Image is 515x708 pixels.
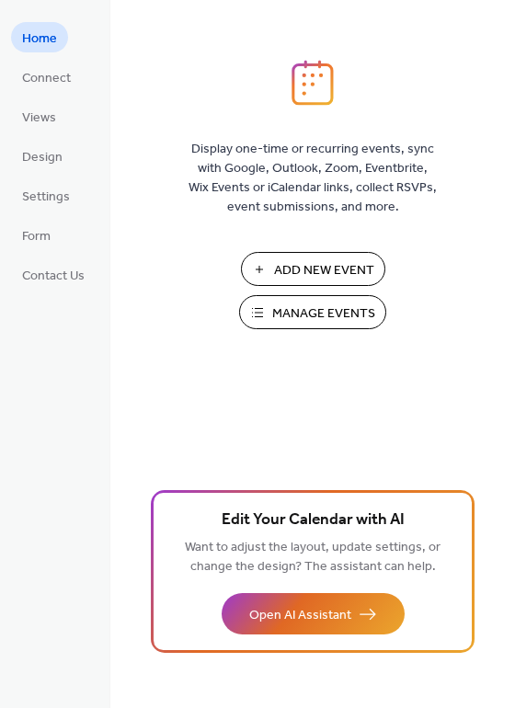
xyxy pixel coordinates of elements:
span: Display one-time or recurring events, sync with Google, Outlook, Zoom, Eventbrite, Wix Events or ... [189,140,437,217]
span: Connect [22,69,71,88]
a: Connect [11,62,82,92]
a: Views [11,101,67,131]
span: Settings [22,188,70,207]
span: Views [22,108,56,128]
a: Design [11,141,74,171]
span: Open AI Assistant [249,606,351,625]
span: Edit Your Calendar with AI [222,508,405,533]
span: Design [22,148,63,167]
span: Home [22,29,57,49]
img: logo_icon.svg [292,60,334,106]
button: Manage Events [239,295,386,329]
span: Manage Events [272,304,375,324]
span: Contact Us [22,267,85,286]
a: Form [11,220,62,250]
button: Add New Event [241,252,385,286]
span: Want to adjust the layout, update settings, or change the design? The assistant can help. [185,535,441,579]
a: Home [11,22,68,52]
a: Settings [11,180,81,211]
span: Form [22,227,51,246]
button: Open AI Assistant [222,593,405,634]
a: Contact Us [11,259,96,290]
span: Add New Event [274,261,374,280]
